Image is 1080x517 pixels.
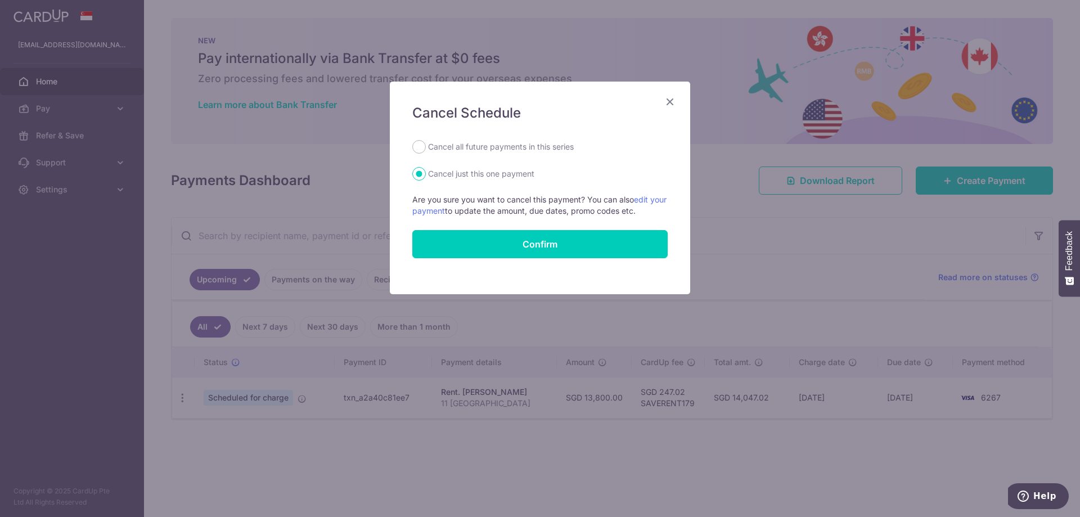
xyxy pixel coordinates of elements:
label: Cancel all future payments in this series [428,140,574,154]
label: Cancel just this one payment [428,167,534,181]
span: Feedback [1064,231,1074,271]
iframe: Opens a widget where you can find more information [1008,483,1069,511]
h5: Cancel Schedule [412,104,668,122]
button: Confirm [412,230,668,258]
button: Close [663,95,677,109]
p: Are you sure you want to cancel this payment? You can also to update the amount, due dates, promo... [412,194,668,217]
button: Feedback - Show survey [1059,220,1080,296]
